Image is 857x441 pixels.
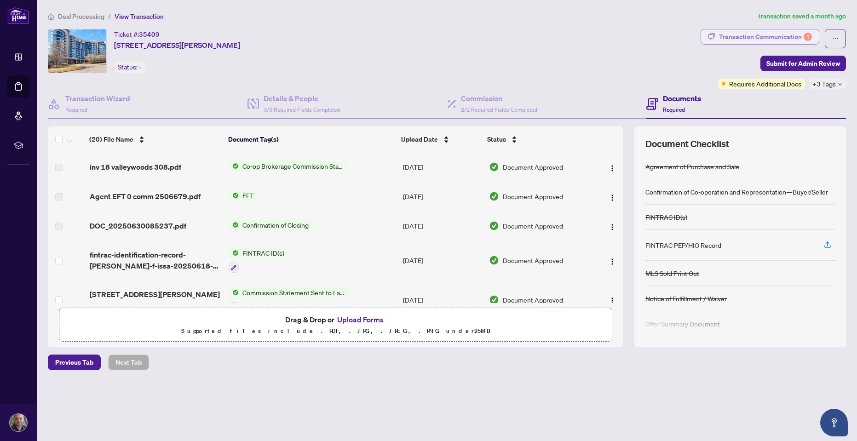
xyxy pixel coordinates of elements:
button: Logo [605,292,620,307]
span: Document Approved [503,295,563,305]
li: / [108,11,111,22]
h4: Transaction Wizard [65,93,130,104]
div: Notice of Fulfillment / Waiver [645,293,727,304]
span: EFT [239,190,258,200]
button: Logo [605,160,620,174]
button: Status IconCo-op Brokerage Commission Statement [229,161,348,171]
span: ellipsis [832,35,839,42]
img: Logo [609,165,616,172]
h4: Details & People [264,93,340,104]
span: Document Approved [503,255,563,265]
button: Logo [605,189,620,204]
img: Logo [609,223,616,231]
th: Document Tag(s) [224,126,398,152]
img: Document Status [489,295,499,305]
button: Submit for Admin Review [760,56,846,71]
span: Required [65,106,87,113]
span: Upload Date [401,134,438,144]
span: down [838,82,842,86]
button: Logo [605,218,620,233]
img: Document Status [489,162,499,172]
div: FINTRAC ID(s) [645,212,687,222]
span: FINTRAC ID(s) [239,248,288,258]
th: Status [483,126,591,152]
img: Logo [609,194,616,201]
div: MLS Sold Print Out [645,268,699,278]
span: Submit for Admin Review [766,56,840,71]
span: home [48,13,54,20]
span: Document Approved [503,221,563,231]
h4: Commission [461,93,537,104]
div: Agreement of Purchase and Sale [645,161,739,172]
span: 35409 [139,30,160,39]
img: Status Icon [229,161,239,171]
img: Document Status [489,191,499,201]
div: Status: [114,61,145,73]
span: 3/3 Required Fields Completed [264,106,340,113]
img: Document Status [489,255,499,265]
img: Status Icon [229,287,239,298]
button: Previous Tab [48,355,101,370]
button: Next Tab [108,355,149,370]
span: Document Approved [503,162,563,172]
button: Transaction Communication1 [701,29,819,45]
span: Commission Statement Sent to Lawyer [239,287,348,298]
img: IMG-C12043579_1.jpg [48,29,106,73]
span: DOC_20250630085237.pdf [90,220,186,231]
span: - [139,63,141,71]
td: [DATE] [399,241,485,280]
h4: Documents [663,93,701,104]
span: Status [487,134,506,144]
button: Status IconEFT [229,190,258,200]
img: Logo [609,297,616,304]
button: Status IconCommission Statement Sent to Lawyer [229,287,348,312]
th: (20) File Name [86,126,224,152]
button: Status IconConfirmation of Closing [229,220,312,230]
span: Requires Additional Docs [729,79,801,89]
img: Status Icon [229,248,239,258]
img: Profile Icon [10,414,27,431]
span: [STREET_ADDRESS][PERSON_NAME] [114,40,240,51]
span: View Transaction [115,12,164,21]
td: [DATE] [399,280,485,320]
span: 2/2 Required Fields Completed [461,106,537,113]
button: Logo [605,253,620,268]
span: +3 Tags [812,79,836,89]
div: Ticket #: [114,29,160,40]
span: Previous Tab [55,355,93,370]
span: Required [663,106,685,113]
article: Transaction saved a month ago [757,11,846,22]
img: logo [7,7,29,24]
span: inv 18 valleywoods 308.pdf [90,161,181,172]
div: Offer Summary Document [645,319,720,329]
span: Document Approved [503,191,563,201]
span: Drag & Drop or [285,314,386,326]
span: Document Checklist [645,137,729,150]
div: FINTRAC PEP/HIO Record [645,240,721,250]
div: Confirmation of Co-operation and Representation—Buyer/Seller [645,187,828,197]
p: Supported files include .PDF, .JPG, .JPEG, .PNG under 25 MB [65,326,606,337]
button: Upload Forms [334,314,386,326]
img: Status Icon [229,190,239,200]
td: [DATE] [399,152,485,182]
span: Deal Processing [58,12,104,21]
th: Upload Date [397,126,483,152]
img: Document Status [489,221,499,231]
span: Agent EFT 0 comm 2506679.pdf [90,191,201,202]
button: Status IconFINTRAC ID(s) [229,248,288,273]
button: Open asap [820,409,848,436]
span: Co-op Brokerage Commission Statement [239,161,348,171]
div: 1 [804,33,812,41]
img: Logo [609,258,616,265]
td: [DATE] [399,182,485,211]
span: (20) File Name [89,134,133,144]
span: Drag & Drop orUpload FormsSupported files include .PDF, .JPG, .JPEG, .PNG under25MB [59,308,612,342]
img: Status Icon [229,220,239,230]
span: [STREET_ADDRESS][PERSON_NAME] - CS.pdf [90,289,222,311]
div: Transaction Communication [719,29,812,44]
span: Confirmation of Closing [239,220,312,230]
span: fintrac-identification-record-[PERSON_NAME]-f-issa-20250618-115253.pdf [90,249,222,271]
td: [DATE] [399,211,485,241]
